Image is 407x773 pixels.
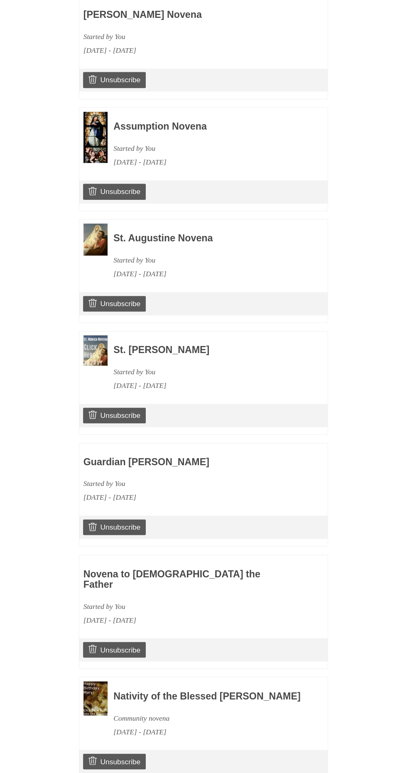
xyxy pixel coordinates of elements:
[83,72,146,88] a: Unsubscribe
[113,233,305,244] h3: St. Augustine Novena
[83,407,146,423] a: Unsubscribe
[113,365,305,379] div: Started by You
[113,379,305,393] div: [DATE] - [DATE]
[83,642,146,658] a: Unsubscribe
[83,184,146,199] a: Unsubscribe
[113,253,305,267] div: Started by You
[113,345,305,356] h3: St. [PERSON_NAME]
[83,613,275,627] div: [DATE] - [DATE]
[83,30,275,44] div: Started by You
[83,44,275,57] div: [DATE] - [DATE]
[113,691,305,702] h3: Nativity of the Blessed [PERSON_NAME]
[83,681,108,715] img: Novena image
[83,569,275,590] h3: Novena to [DEMOGRAPHIC_DATA] the Father
[83,296,146,312] a: Unsubscribe
[113,725,305,739] div: [DATE] - [DATE]
[113,711,305,725] div: Community novena
[83,477,275,491] div: Started by You
[83,223,108,255] img: Novena image
[113,121,305,132] h3: Assumption Novena
[83,112,108,163] img: Novena image
[113,267,305,281] div: [DATE] - [DATE]
[113,142,305,155] div: Started by You
[113,155,305,169] div: [DATE] - [DATE]
[83,519,146,535] a: Unsubscribe
[83,491,275,504] div: [DATE] - [DATE]
[83,457,275,468] h3: Guardian [PERSON_NAME]
[83,10,275,20] h3: [PERSON_NAME] Novena
[83,599,275,613] div: Started by You
[83,753,146,769] a: Unsubscribe
[83,335,108,366] img: Novena image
